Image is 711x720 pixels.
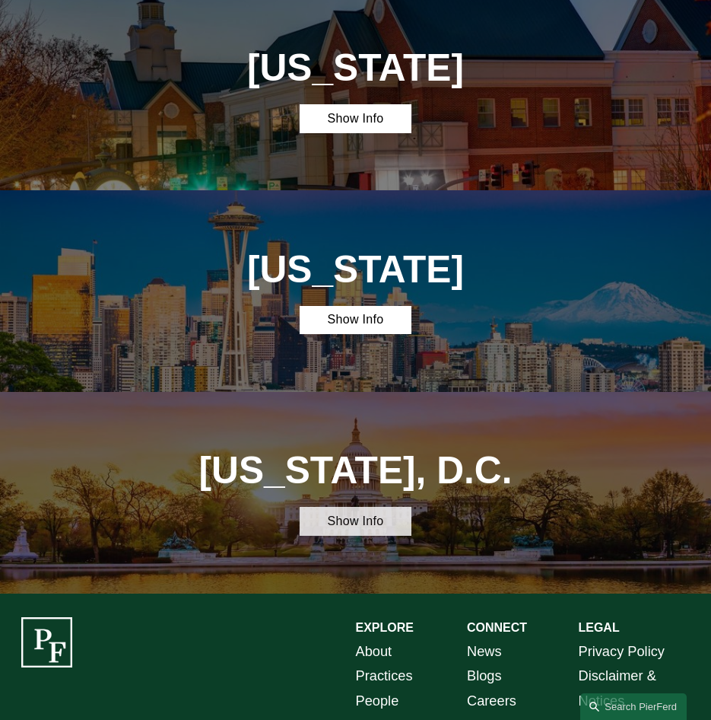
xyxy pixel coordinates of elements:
a: Careers [467,689,516,714]
h1: [US_STATE] [244,248,467,292]
a: Disclaimer & Notices [578,664,689,714]
strong: LEGAL [578,621,619,634]
a: Blogs [467,664,502,689]
a: Show Info [300,306,411,335]
a: News [467,639,502,664]
a: Show Info [300,507,411,536]
h1: [US_STATE], D.C. [189,449,522,492]
strong: CONNECT [467,621,527,634]
a: Privacy Policy [578,639,664,664]
a: Search this site [580,693,687,720]
strong: EXPLORE [356,621,414,634]
a: Practices [356,664,413,689]
h1: [US_STATE] [189,46,522,90]
a: Show Info [300,104,411,133]
a: People [356,689,399,714]
a: About [356,639,392,664]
